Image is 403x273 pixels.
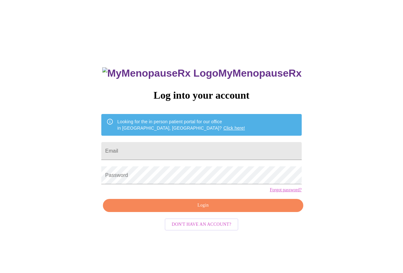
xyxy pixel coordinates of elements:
[103,199,303,212] button: Login
[102,67,218,79] img: MyMenopauseRx Logo
[172,221,231,229] span: Don't have an account?
[110,201,296,209] span: Login
[270,187,302,193] a: Forgot password?
[223,125,245,131] a: Click here!
[163,221,240,226] a: Don't have an account?
[101,89,301,101] h3: Log into your account
[102,67,302,79] h3: MyMenopauseRx
[117,116,245,134] div: Looking for the in person patient portal for our office in [GEOGRAPHIC_DATA], [GEOGRAPHIC_DATA]?
[165,218,238,231] button: Don't have an account?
